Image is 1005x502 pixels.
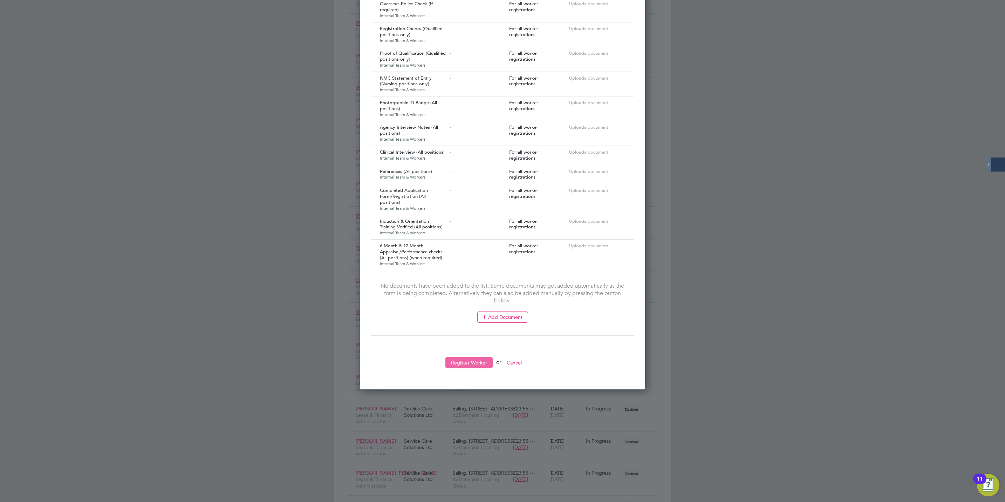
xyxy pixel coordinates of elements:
span: - [450,26,451,32]
span: Uploads document [569,75,608,81]
span: - [450,168,451,174]
div: Induction & Orientation Training Verified (All positions) [378,215,448,239]
span: Uploads document [569,243,608,249]
span: - [450,124,451,130]
span: Uploads document [569,50,608,56]
span: For all worker registrations [509,1,538,13]
button: Add Document [477,312,528,323]
span: For all worker registrations [509,75,538,87]
span: For all worker registrations [509,50,538,62]
span: Uploads document [569,26,608,32]
span: Internal Team & Workers [380,62,446,68]
div: Registration Checks (Qualified positions only) [378,22,448,47]
span: Uploads document [569,124,608,130]
div: Proof of Qualification (Qualified positions only) [378,47,448,71]
div: No documents have been added to the list. Some documents may get added automatically as the form ... [378,282,627,323]
span: - [450,100,451,106]
span: - [450,50,451,56]
div: Completed Application Form/Registration (All positions) [378,184,448,214]
span: Internal Team & Workers [380,13,446,19]
span: Uploads document [569,218,608,224]
div: Photographic ID Badge (All positions) [378,96,448,121]
span: - [450,243,451,249]
span: For all worker registrations [509,149,538,161]
div: NMC Statement of Entry (Nursing positions only) [378,72,448,96]
button: Cancel [501,357,527,368]
div: Agency Interview Notes (All positions) [378,121,448,145]
span: For all worker registrations [509,124,538,136]
div: 6 Month & 12 Month Appraisal/Performance checks (All positions) (when required) [378,240,448,270]
span: - [450,218,451,224]
span: For all worker registrations [509,100,538,112]
span: Internal Team & Workers [380,230,446,236]
span: - [450,1,451,7]
span: Uploads document [569,187,608,193]
button: Register Worker [445,357,493,368]
span: For all worker registrations [509,187,538,199]
span: Internal Team & Workers [380,261,446,267]
span: Uploads document [569,1,608,7]
div: References (All positions) [378,165,448,183]
div: Clinical Interview (All positions) [378,146,448,164]
span: For all worker registrations [509,218,538,230]
li: or [371,357,634,375]
span: For all worker registrations [509,168,538,180]
span: Internal Team & Workers [380,174,446,180]
span: For all worker registrations [509,26,538,38]
button: Open Resource Center, 11 new notifications [977,474,999,496]
span: For all worker registrations [509,243,538,255]
span: - [450,75,451,81]
span: Internal Team & Workers [380,206,446,211]
span: - [450,149,451,155]
span: Uploads document [569,100,608,106]
span: Uploads document [569,168,608,174]
span: Uploads document [569,149,608,155]
span: Internal Team & Workers [380,136,446,142]
span: Internal Team & Workers [380,38,446,43]
span: Internal Team & Workers [380,87,446,93]
span: - [450,187,451,193]
span: Internal Team & Workers [380,155,446,161]
div: 11 [977,479,983,488]
span: Internal Team & Workers [380,112,446,118]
